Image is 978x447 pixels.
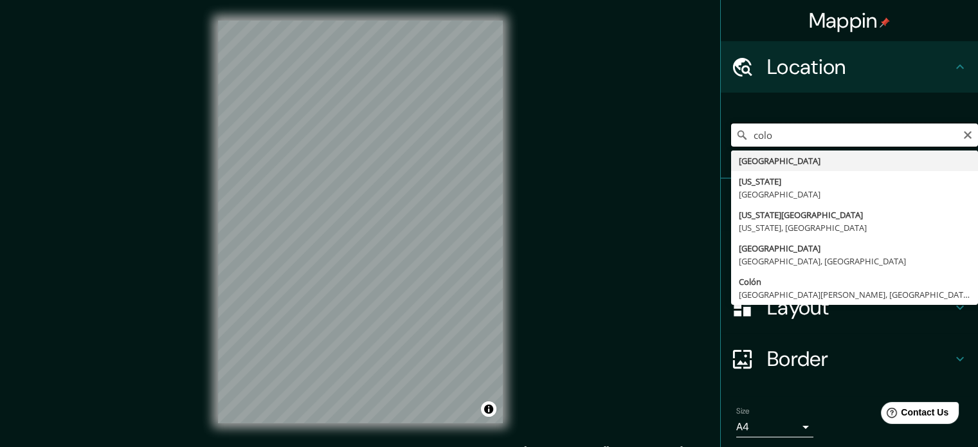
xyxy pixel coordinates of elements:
h4: Location [767,54,952,80]
div: Style [721,230,978,282]
div: Colón [739,275,970,288]
div: [GEOGRAPHIC_DATA] [739,242,970,255]
h4: Layout [767,295,952,320]
div: [GEOGRAPHIC_DATA][PERSON_NAME], [GEOGRAPHIC_DATA] [739,288,970,301]
iframe: Help widget launcher [864,397,964,433]
div: A4 [736,417,813,437]
div: [GEOGRAPHIC_DATA], [GEOGRAPHIC_DATA] [739,255,970,268]
div: Location [721,41,978,93]
div: [US_STATE] [739,175,970,188]
div: Layout [721,282,978,333]
img: pin-icon.png [880,17,890,28]
button: Clear [963,128,973,140]
div: [US_STATE][GEOGRAPHIC_DATA] [739,208,970,221]
label: Size [736,406,750,417]
div: [GEOGRAPHIC_DATA] [739,188,970,201]
h4: Mappin [809,8,891,33]
div: Pins [721,179,978,230]
div: Border [721,333,978,385]
input: Pick your city or area [731,123,978,147]
div: [US_STATE], [GEOGRAPHIC_DATA] [739,221,970,234]
h4: Border [767,346,952,372]
div: [GEOGRAPHIC_DATA] [739,154,970,167]
canvas: Map [218,21,503,423]
button: Toggle attribution [481,401,496,417]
